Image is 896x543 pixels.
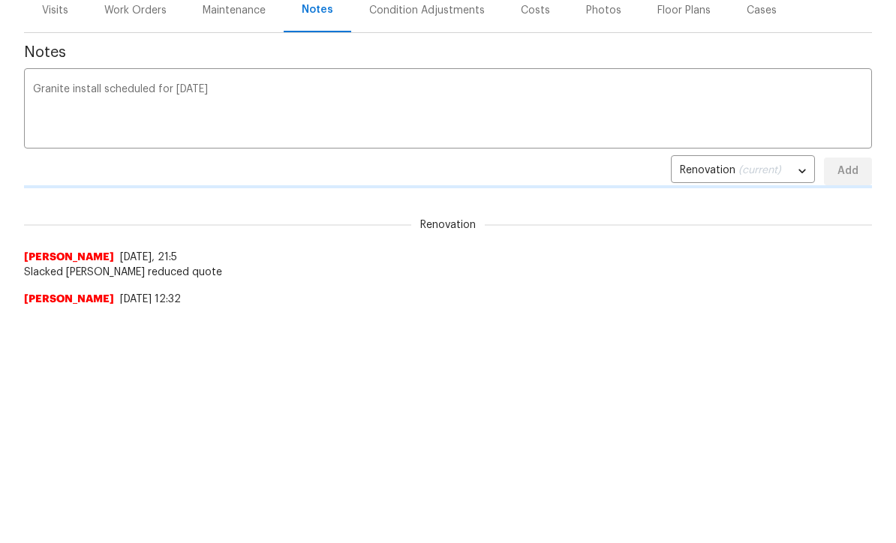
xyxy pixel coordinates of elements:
div: Condition Adjustments [369,3,485,18]
span: [PERSON_NAME] [24,292,114,307]
div: Maintenance [203,3,266,18]
span: Renovation [411,217,485,232]
span: [PERSON_NAME] [24,250,114,265]
span: (current) [738,165,781,175]
span: [DATE] 12:32 [120,294,181,304]
div: Work Orders [104,3,167,18]
div: Photos [586,3,621,18]
span: [DATE], 21:5 [120,252,177,262]
div: Costs [521,3,550,18]
div: Visits [42,3,68,18]
div: Notes [302,2,333,17]
span: Notes [24,45,872,60]
span: Slacked [PERSON_NAME] reduced quote [24,265,872,280]
div: Renovation (current) [671,153,815,190]
div: Cases [747,3,777,18]
textarea: Granite install scheduled for [DATE] [33,84,863,136]
div: Floor Plans [657,3,711,18]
